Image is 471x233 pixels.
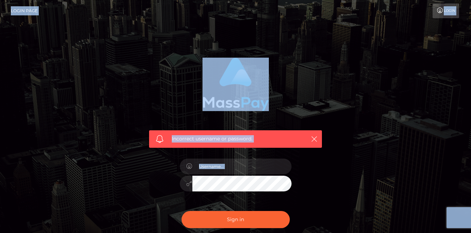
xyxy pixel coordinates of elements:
a: Login [433,3,459,18]
input: Username... [192,159,292,174]
button: Sign in [182,211,290,228]
a: Login Page [11,3,38,18]
span: Incorrect username or password. [172,135,299,143]
img: MassPay Login [203,58,269,111]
